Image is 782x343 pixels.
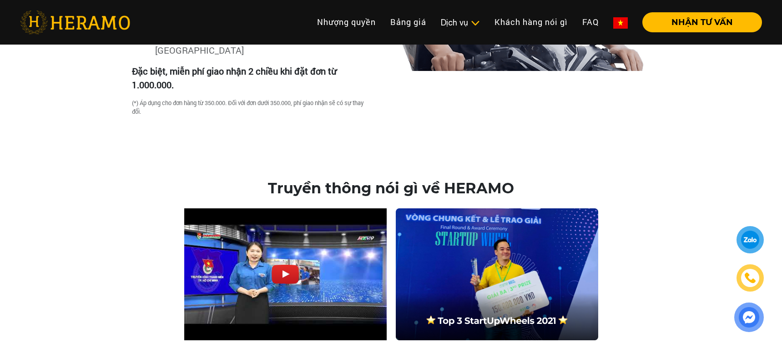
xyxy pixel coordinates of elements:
[738,266,762,290] a: phone-icon
[310,12,383,32] a: Nhượng quyền
[575,12,606,32] a: FAQ
[132,99,365,116] div: (*) Áp dụng cho đơn hàng từ 350.000. Đối với đơn dưới 350.000, phí giao nhận sẽ có sự thay đổi.
[184,208,387,340] img: Heramo introduction video
[383,12,434,32] a: Bảng giá
[272,265,299,284] img: Play Video
[744,272,756,284] img: phone-icon
[396,208,598,340] img: image_1.png
[426,315,568,326] img: top-3-start-up.png
[642,12,762,32] button: NHẬN TƯ VẤN
[441,16,480,29] div: Dịch vụ
[20,10,130,34] img: heramo-logo.png
[635,18,762,26] a: NHẬN TƯ VẤN
[470,19,480,28] img: subToggleIcon
[487,12,575,32] a: Khách hàng nói gì
[132,64,365,91] p: Đặc biệt, miễn phí giao nhận 2 chiều khi đặt đơn từ 1.000.000.
[18,180,764,197] h2: Truyền thông nói gì về HERAMO
[613,17,628,29] img: vn-flag.png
